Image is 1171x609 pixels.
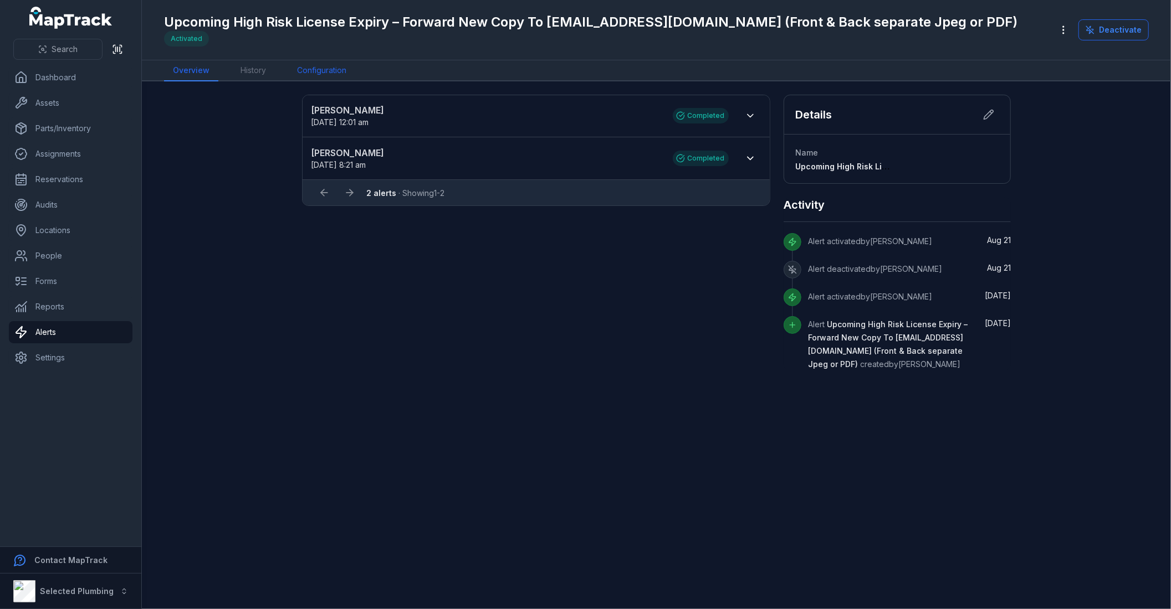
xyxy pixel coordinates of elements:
[808,319,968,369] span: Upcoming High Risk License Expiry – Forward New Copy To [EMAIL_ADDRESS][DOMAIN_NAME] (Front & Bac...
[311,160,366,169] time: 9/11/2025, 8:21:00 AM
[367,188,445,198] span: · Showing 1 - 2
[52,44,78,55] span: Search
[164,60,218,81] a: Overview
[164,13,1017,31] h1: Upcoming High Risk License Expiry – Forward New Copy To [EMAIL_ADDRESS][DOMAIN_NAME] (Front & Bac...
[9,219,132,241] a: Locations
[9,321,132,343] a: Alerts
[985,318,1011,328] span: [DATE]
[311,146,662,171] a: [PERSON_NAME][DATE] 8:21 am
[311,104,662,117] strong: [PERSON_NAME]
[9,270,132,292] a: Forms
[9,296,132,318] a: Reports
[808,292,932,301] span: Alert activated by [PERSON_NAME]
[29,7,113,29] a: MapTrack
[34,555,108,565] strong: Contact MapTrack
[987,235,1011,245] span: Aug 21
[987,263,1011,272] span: Aug 21
[673,108,729,123] div: Completed
[164,31,209,47] div: Activated
[9,245,132,267] a: People
[9,347,132,369] a: Settings
[987,235,1011,245] time: 8/21/2025, 8:16:31 AM
[985,291,1011,300] span: [DATE]
[808,319,968,369] span: Alert created by [PERSON_NAME]
[311,104,662,128] a: [PERSON_NAME][DATE] 12:01 am
[367,188,397,198] strong: 2 alerts
[985,291,1011,300] time: 8/18/2025, 2:45:41 PM
[1078,19,1149,40] button: Deactivate
[288,60,355,81] a: Configuration
[673,151,729,166] div: Completed
[9,92,132,114] a: Assets
[9,168,132,190] a: Reservations
[311,117,369,127] time: 9/12/2025, 12:01:00 AM
[311,117,369,127] span: [DATE] 12:01 am
[808,264,942,273] span: Alert deactivated by [PERSON_NAME]
[9,194,132,216] a: Audits
[808,236,932,246] span: Alert activated by [PERSON_NAME]
[13,39,103,60] button: Search
[9,143,132,165] a: Assignments
[795,148,818,157] span: Name
[9,66,132,89] a: Dashboard
[311,146,662,159] strong: [PERSON_NAME]
[232,60,275,81] a: History
[40,586,114,596] strong: Selected Plumbing
[784,197,825,213] h2: Activity
[311,160,366,169] span: [DATE] 8:21 am
[795,107,832,122] h2: Details
[985,318,1011,328] time: 8/18/2025, 2:43:36 PM
[9,117,132,140] a: Parts/Inventory
[987,263,1011,272] time: 8/21/2025, 8:16:16 AM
